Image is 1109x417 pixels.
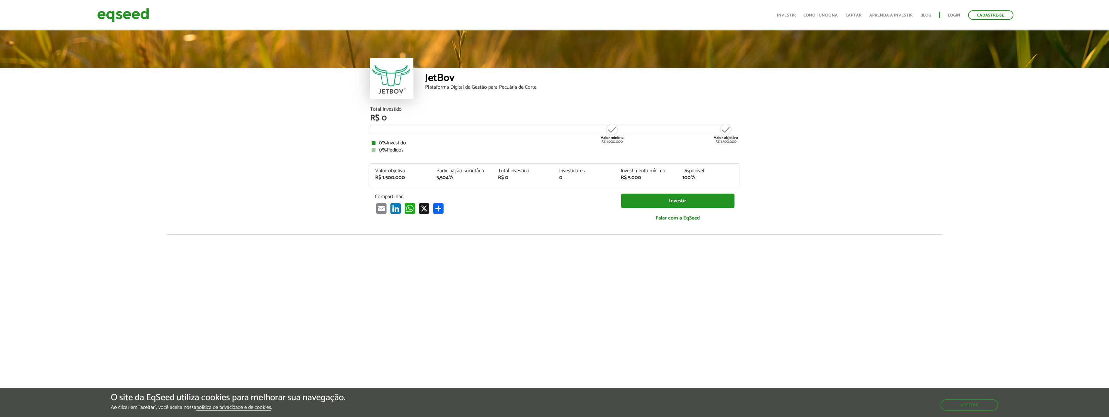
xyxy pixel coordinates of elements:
div: JetBov [425,73,739,85]
div: 100% [682,175,734,180]
a: WhatsApp [403,203,416,214]
div: Total investido [498,168,550,174]
div: Total Investido [370,107,739,112]
a: Compartilhar [432,203,445,214]
div: Disponível [682,168,734,174]
a: Login [948,13,960,17]
div: Investimento mínimo [621,168,673,174]
p: Compartilhar: [375,194,611,200]
a: Captar [846,13,861,17]
a: Como funciona [803,13,838,17]
a: Investir [777,13,796,17]
div: R$ 1.500.000 [714,123,738,144]
a: política de privacidade e de cookies [196,405,271,411]
div: Pedidos [372,148,738,153]
div: Plataforma Digital de Gestão para Pecuária de Corte [425,85,739,90]
div: Investido [372,141,738,146]
div: Investidores [559,168,611,174]
img: EqSeed [97,6,149,24]
div: Participação societária [436,168,488,174]
a: Email [375,203,388,214]
a: Aprenda a investir [869,13,913,17]
div: R$ 1.500.000 [375,175,427,180]
a: Cadastre-se [968,10,1013,20]
a: Investir [621,194,734,208]
strong: 0% [379,146,387,154]
a: LinkedIn [389,203,402,214]
div: Valor objetivo [375,168,427,174]
div: 0 [559,175,611,180]
a: Blog [920,13,931,17]
div: R$ 1.000.000 [600,123,624,144]
div: R$ 0 [498,175,550,180]
button: Aceitar [941,399,998,411]
a: Falar com a EqSeed [621,211,734,225]
strong: 0% [379,139,387,147]
p: Ao clicar em "aceitar", você aceita nossa . [111,404,345,411]
h5: O site da EqSeed utiliza cookies para melhorar sua navegação. [111,393,345,403]
a: X [418,203,431,214]
div: R$ 0 [370,114,739,122]
div: R$ 5.000 [621,175,673,180]
strong: Valor mínimo [601,135,624,141]
div: 3,504% [436,175,488,180]
strong: Valor objetivo [714,135,738,141]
